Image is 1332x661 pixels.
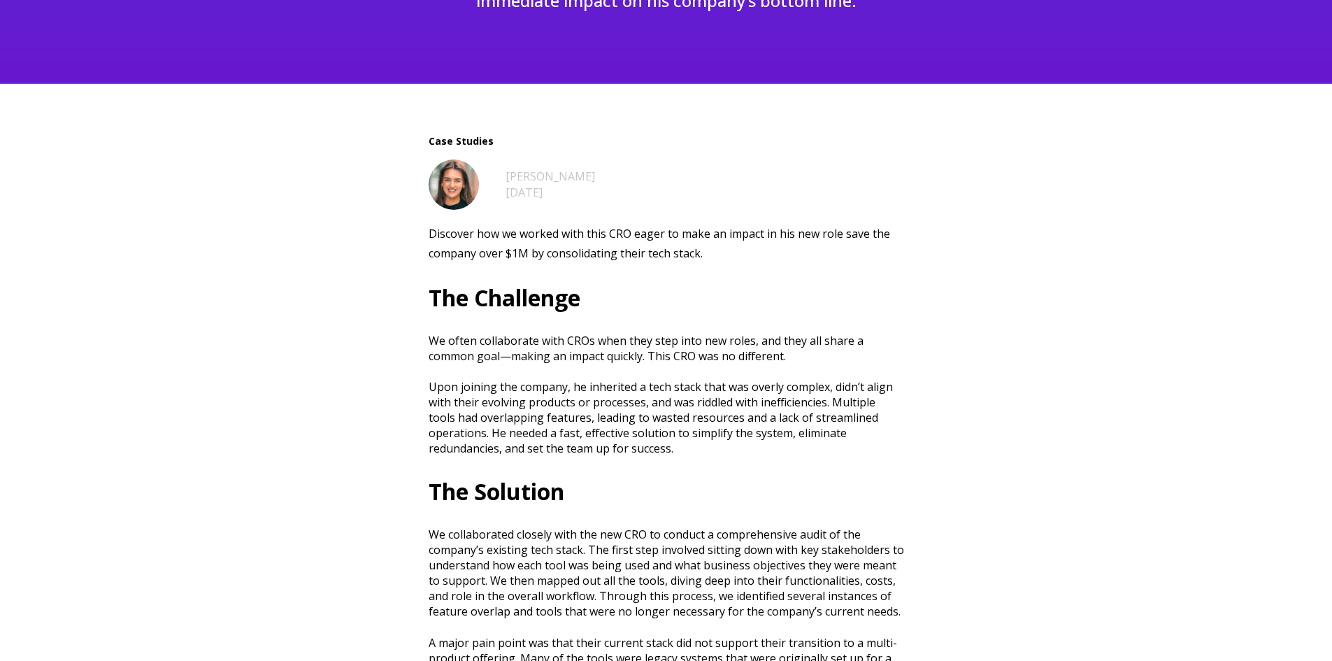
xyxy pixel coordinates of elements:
[429,333,904,456] p: We often collaborate with CROs when they step into new roles, and they all share a common goal—ma...
[429,224,904,263] p: Discover how we worked with this CRO eager to make an impact in his new role save the company ove...
[506,169,595,184] a: [PERSON_NAME]
[429,278,904,318] h2: The Challenge
[429,134,904,148] span: Case Studies
[506,185,595,200] div: [DATE]
[429,527,904,619] p: We collaborated closely with the new CRO to conduct a comprehensive audit of the company’s existi...
[429,472,904,511] h2: The Solution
